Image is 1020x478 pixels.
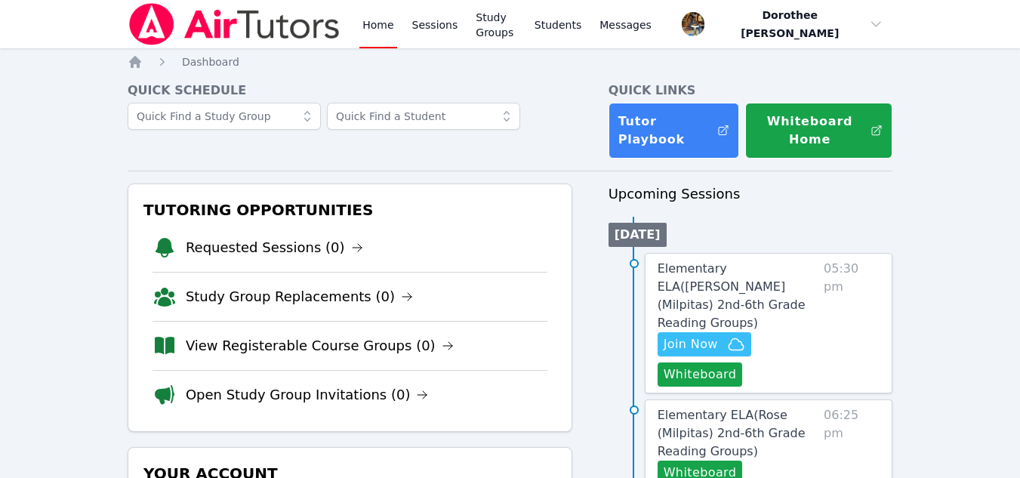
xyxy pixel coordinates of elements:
[128,103,321,130] input: Quick Find a Study Group
[609,223,667,247] li: [DATE]
[658,408,806,458] span: Elementary ELA ( Rose (Milpitas) 2nd-6th Grade Reading Groups )
[140,196,559,224] h3: Tutoring Opportunities
[609,82,893,100] h4: Quick Links
[658,362,743,387] button: Whiteboard
[186,335,454,356] a: View Registerable Course Groups (0)
[609,183,893,205] h3: Upcoming Sessions
[186,237,363,258] a: Requested Sessions (0)
[128,3,341,45] img: Air Tutors
[128,54,892,69] nav: Breadcrumb
[658,260,818,332] a: Elementary ELA([PERSON_NAME] (Milpitas) 2nd-6th Grade Reading Groups)
[658,261,806,330] span: Elementary ELA ( [PERSON_NAME] (Milpitas) 2nd-6th Grade Reading Groups )
[599,17,652,32] span: Messages
[327,103,520,130] input: Quick Find a Student
[182,56,239,68] span: Dashboard
[128,82,572,100] h4: Quick Schedule
[664,335,718,353] span: Join Now
[182,54,239,69] a: Dashboard
[658,332,751,356] button: Join Now
[824,260,880,387] span: 05:30 pm
[186,384,429,406] a: Open Study Group Invitations (0)
[186,286,413,307] a: Study Group Replacements (0)
[745,103,892,159] button: Whiteboard Home
[658,406,818,461] a: Elementary ELA(Rose (Milpitas) 2nd-6th Grade Reading Groups)
[609,103,740,159] a: Tutor Playbook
